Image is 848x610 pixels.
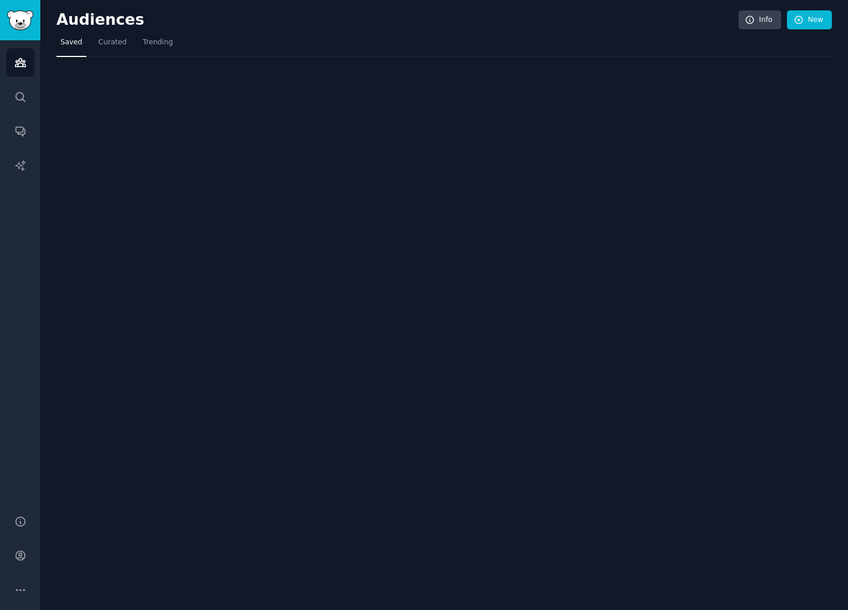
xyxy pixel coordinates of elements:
a: Curated [94,33,131,57]
span: Curated [99,37,127,48]
a: Trending [139,33,177,57]
img: GummySearch logo [7,10,33,31]
span: Trending [143,37,173,48]
h2: Audiences [56,11,739,29]
a: Info [739,10,781,30]
a: Saved [56,33,86,57]
a: New [787,10,832,30]
span: Saved [60,37,82,48]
